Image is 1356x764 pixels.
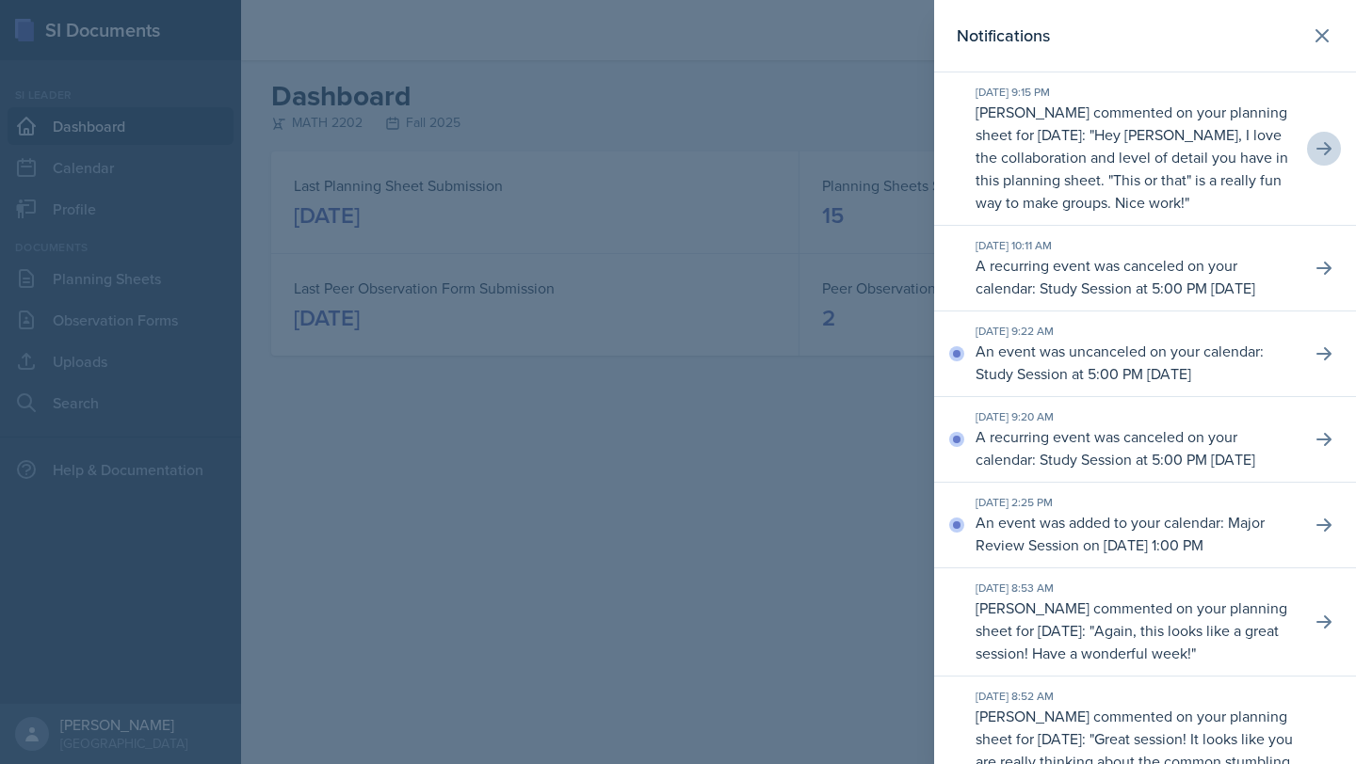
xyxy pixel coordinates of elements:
p: An event was uncanceled on your calendar: Study Session at 5:00 PM [DATE] [976,340,1296,385]
div: [DATE] 9:15 PM [976,84,1296,101]
div: [DATE] 8:52 AM [976,688,1296,705]
p: A recurring event was canceled on your calendar: Study Session at 5:00 PM [DATE] [976,425,1296,470]
div: [DATE] 8:53 AM [976,580,1296,597]
p: Again, this looks like a great session! Have a wonderful week! [976,620,1279,663]
p: [PERSON_NAME] commented on your planning sheet for [DATE]: " " [976,597,1296,664]
div: [DATE] 9:20 AM [976,408,1296,425]
div: [DATE] 9:22 AM [976,323,1296,340]
div: [DATE] 2:25 PM [976,494,1296,511]
p: [PERSON_NAME] commented on your planning sheet for [DATE]: " " [976,101,1296,214]
div: [DATE] 10:11 AM [976,237,1296,254]
h2: Notifications [957,23,1050,49]
p: Hey [PERSON_NAME], I love the collaboration and level of detail you have in this planning sheet. ... [976,124,1288,213]
p: An event was added to your calendar: Major Review Session on [DATE] 1:00 PM [976,511,1296,556]
p: A recurring event was canceled on your calendar: Study Session at 5:00 PM [DATE] [976,254,1296,299]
